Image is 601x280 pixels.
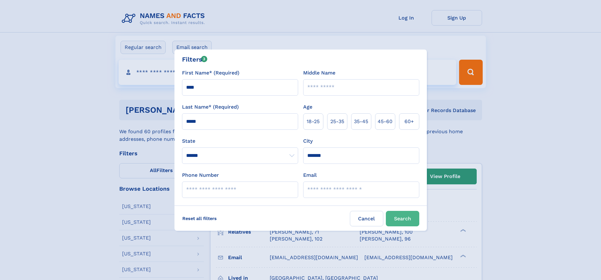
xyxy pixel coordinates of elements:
span: 25‑35 [330,118,344,125]
label: First Name* (Required) [182,69,239,77]
label: City [303,137,313,145]
div: Filters [182,55,208,64]
label: Email [303,171,317,179]
span: 35‑45 [354,118,368,125]
span: 60+ [404,118,414,125]
label: Reset all filters [178,211,221,226]
span: 18‑25 [307,118,320,125]
button: Search [386,211,419,226]
label: State [182,137,298,145]
label: Cancel [350,211,383,226]
label: Age [303,103,312,111]
span: 45‑60 [378,118,392,125]
label: Phone Number [182,171,219,179]
label: Middle Name [303,69,335,77]
label: Last Name* (Required) [182,103,239,111]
